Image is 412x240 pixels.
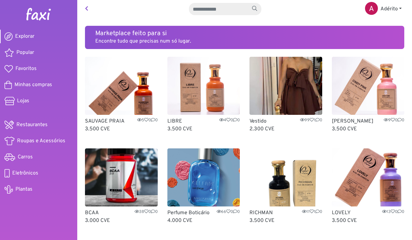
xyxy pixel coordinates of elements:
span: 4 0 0 [219,117,240,124]
a: BCAA BCAA3800 3.000 CVE [85,148,158,225]
p: SAUVAGE PRAIA [85,117,158,125]
p: LIBRE [167,117,240,125]
p: Encontre tudo que precisas num só lugar. [95,37,394,45]
a: Vestido Vestido9910 2.300 CVE [249,57,322,133]
span: Favoritos [15,65,37,73]
span: Explorar [15,33,34,40]
span: 66 0 0 [217,209,240,215]
p: 3.500 CVE [85,125,158,133]
span: Carros [18,153,33,161]
span: Minhas compras [14,81,52,89]
img: RICHMAN [249,148,322,206]
img: SAUVAGE PRAIA [85,57,158,115]
a: Perfume Boticário Perfume Boticário6600 4.000 CVE [167,148,240,225]
img: Vestido [249,57,322,115]
span: 13 0 0 [382,209,404,215]
span: Adérito [380,6,398,12]
p: 3.500 CVE [332,125,405,133]
span: 38 0 0 [135,209,158,215]
img: CINDY PINK [332,57,405,115]
a: RICHMAN RICHMAN1110 3.500 CVE [249,148,322,225]
a: Adérito [360,3,407,15]
span: Eletrônicos [12,169,38,177]
img: LIBRE [167,57,240,115]
p: 3.500 CVE [332,217,405,225]
p: 4.000 CVE [167,217,240,225]
p: Perfume Boticário [167,209,240,217]
p: 3.000 CVE [85,217,158,225]
a: LIBRE LIBRE400 3.500 CVE [167,57,240,133]
a: SAUVAGE PRAIA SAUVAGE PRAIA500 3.500 CVE [85,57,158,133]
p: 2.300 CVE [249,125,322,133]
p: BCAA [85,209,158,217]
span: Plantas [15,185,33,193]
span: Popular [16,49,34,56]
h5: Marketplace feito para si [95,30,394,37]
p: Vestido [249,117,322,125]
p: RICHMAN [249,209,322,217]
span: 99 1 0 [300,117,322,124]
p: [PERSON_NAME] [332,117,405,125]
span: 9 0 0 [384,117,404,124]
img: BCAA [85,148,158,206]
img: LOVELY [332,148,405,206]
p: LOVELY [332,209,405,217]
span: Restaurantes [16,121,48,129]
a: CINDY PINK [PERSON_NAME]900 3.500 CVE [332,57,405,133]
span: 5 0 0 [137,117,158,124]
span: 11 1 0 [302,209,322,215]
p: 3.500 CVE [249,217,322,225]
span: Lojas [17,97,29,105]
img: Perfume Boticário [167,148,240,206]
a: LOVELY LOVELY1300 3.500 CVE [332,148,405,225]
span: Roupas e Acessórios [17,137,65,145]
p: 3.500 CVE [167,125,240,133]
